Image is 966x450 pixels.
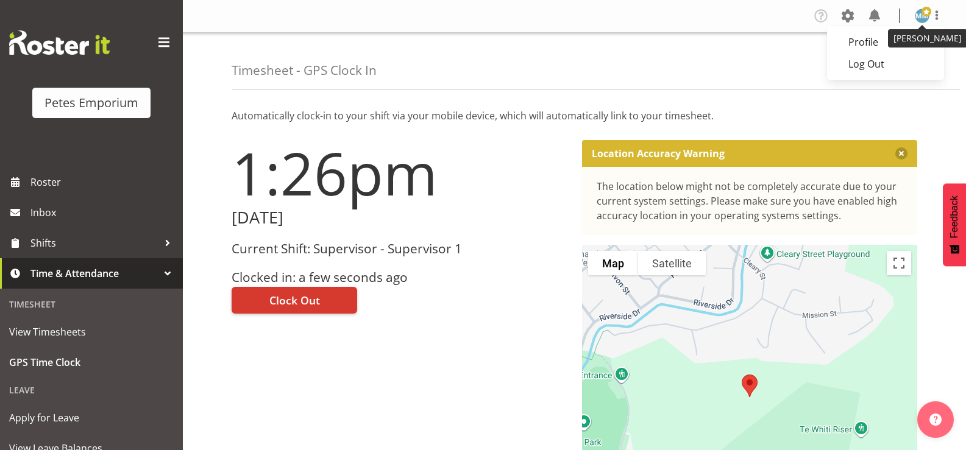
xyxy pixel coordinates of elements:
a: View Timesheets [3,317,180,347]
button: Show satellite imagery [638,251,706,275]
span: Roster [30,173,177,191]
span: View Timesheets [9,323,174,341]
a: Profile [827,31,944,53]
img: Rosterit website logo [9,30,110,55]
p: Automatically clock-in to your shift via your mobile device, which will automatically link to you... [232,108,917,123]
span: Time & Attendance [30,264,158,283]
span: Feedback [949,195,960,238]
div: Timesheet [3,292,180,317]
span: Shifts [30,234,158,252]
span: Inbox [30,203,177,222]
h4: Timesheet - GPS Clock In [232,63,377,77]
a: GPS Time Clock [3,347,180,378]
span: Apply for Leave [9,409,174,427]
button: Toggle fullscreen view [887,251,911,275]
h3: Clocked in: a few seconds ago [232,270,567,284]
p: Location Accuracy Warning [592,147,725,160]
a: Log Out [827,53,944,75]
div: The location below might not be completely accurate due to your current system settings. Please m... [597,179,903,223]
img: mandy-mosley3858.jpg [915,9,929,23]
button: Close message [895,147,907,160]
button: Feedback - Show survey [943,183,966,266]
span: GPS Time Clock [9,353,174,371]
div: Petes Emporium [44,94,138,112]
h2: [DATE] [232,208,567,227]
div: Leave [3,378,180,403]
a: Apply for Leave [3,403,180,433]
button: Clock Out [232,287,357,314]
button: Show street map [588,251,638,275]
h3: Current Shift: Supervisor - Supervisor 1 [232,242,567,256]
h1: 1:26pm [232,140,567,206]
img: help-xxl-2.png [929,413,942,426]
span: Clock Out [269,292,320,308]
